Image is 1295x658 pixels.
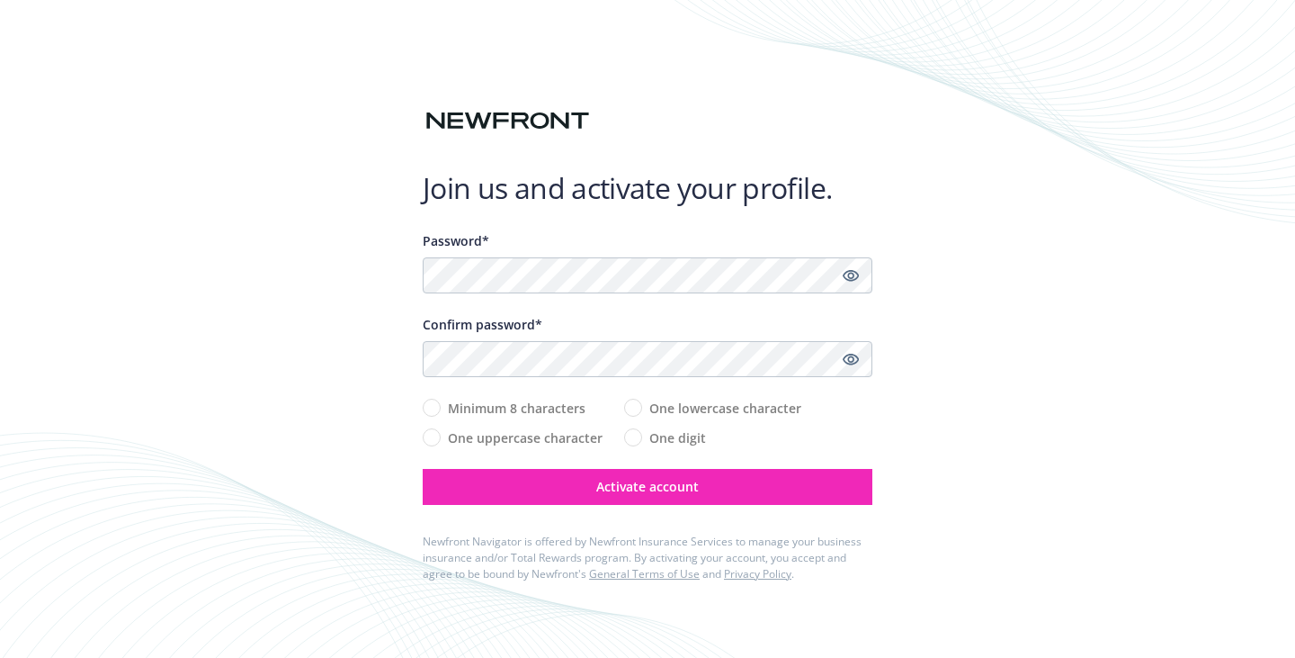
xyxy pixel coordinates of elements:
[589,566,700,581] a: General Terms of Use
[423,232,489,249] span: Password*
[423,170,872,206] h1: Join us and activate your profile.
[423,257,872,293] input: Enter a unique password...
[423,316,542,333] span: Confirm password*
[423,341,872,377] input: Confirm your unique password...
[649,428,706,447] span: One digit
[840,348,862,370] a: Show password
[596,478,699,495] span: Activate account
[448,428,603,447] span: One uppercase character
[649,399,801,418] span: One lowercase character
[423,105,593,137] img: Newfront logo
[423,534,872,582] div: Newfront Navigator is offered by Newfront Insurance Services to manage your business insurance an...
[724,566,791,581] a: Privacy Policy
[840,265,862,286] a: Show password
[423,469,872,505] button: Activate account
[448,399,585,418] span: Minimum 8 characters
